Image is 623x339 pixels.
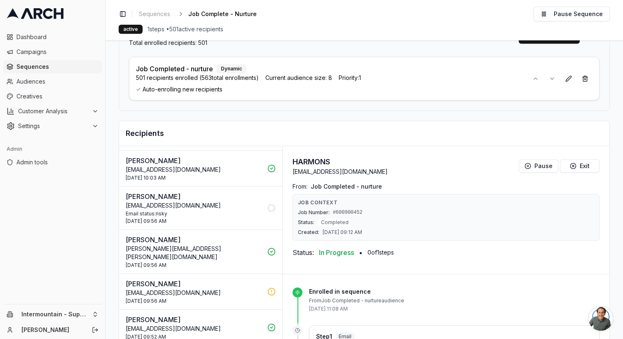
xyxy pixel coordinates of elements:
span: [DATE] 10:03 AM [126,175,166,181]
p: [EMAIL_ADDRESS][DOMAIN_NAME] [126,325,262,333]
span: [DATE] 09:56 AM [126,298,166,304]
button: [PERSON_NAME][EMAIL_ADDRESS][DOMAIN_NAME]Email status:risky[DATE] 09:56 AM [119,187,282,229]
button: Customer Analysis [3,105,102,118]
a: Creatives [3,90,102,103]
span: Completed [318,218,352,227]
p: [PERSON_NAME] [126,235,262,245]
p: Job Completed - nurture [136,64,213,74]
span: Admin tools [16,158,98,166]
p: [PERSON_NAME][EMAIL_ADDRESS][PERSON_NAME][DOMAIN_NAME] [126,245,262,261]
p: [EMAIL_ADDRESS][DOMAIN_NAME] [126,201,262,210]
span: Priority: 1 [339,74,361,82]
p: [PERSON_NAME] [126,279,262,289]
button: Settings [3,119,102,133]
div: Dynamic [216,64,246,73]
span: Campaigns [16,48,98,56]
a: Dashboard [3,30,102,44]
span: In Progress [319,248,354,257]
span: [DATE] 09:56 AM [126,218,166,224]
button: Pause Sequence [534,7,610,21]
span: Job Complete - Nurture [188,10,257,18]
span: Dashboard [16,33,98,41]
span: Current audience size: 8 [265,74,332,82]
span: Status: [298,219,314,226]
p: [DATE] 11:08 AM [309,306,600,312]
p: [PERSON_NAME] [126,192,262,201]
div: active [119,25,143,34]
a: Sequences [136,8,173,20]
span: Customer Analysis [18,107,89,115]
span: Settings [18,122,89,130]
h3: HARMONS [293,156,388,168]
span: 0 of 1 steps [368,248,394,257]
span: [DATE] 09:56 AM [126,262,166,269]
span: Job Completed - nurture [311,182,382,191]
p: [EMAIL_ADDRESS][DOMAIN_NAME] [126,289,262,297]
span: Auto-enrolling new recipients [136,85,522,94]
a: [PERSON_NAME] [21,326,83,334]
span: Creatives [16,92,98,101]
span: Job Number: [298,209,330,216]
span: Status: [293,248,314,257]
p: [PERSON_NAME] [126,156,262,166]
span: Audiences [16,77,98,86]
p: From Job Completed - nurture audience [309,297,600,304]
a: Audiences [3,75,102,88]
span: 1 steps • 501 active recipients [148,25,223,33]
a: Open chat [588,306,613,331]
span: 501 recipients enrolled [136,74,259,82]
span: Created: [298,229,319,236]
button: Log out [89,324,101,336]
p: Job Context [298,199,594,206]
a: Admin tools [3,156,102,169]
p: [EMAIL_ADDRESS][DOMAIN_NAME] [126,166,262,174]
span: #600900452 [333,209,363,216]
p: Total enrolled recipients: 501 [129,39,207,47]
button: [PERSON_NAME][PERSON_NAME][EMAIL_ADDRESS][PERSON_NAME][DOMAIN_NAME][DATE] 09:56 AM [119,230,282,274]
button: [PERSON_NAME][EMAIL_ADDRESS][DOMAIN_NAME][DATE] 09:56 AM [119,274,282,309]
div: Admin [3,143,102,156]
a: Campaigns [3,45,102,58]
p: Enrolled in sequence [309,288,600,296]
h2: Recipients [126,128,603,139]
span: ( 563 total enrollments) [198,74,259,81]
span: Intermountain - Superior Water & Air [21,311,89,318]
div: Email status: risky [126,210,262,217]
span: [DATE] 09:12 AM [323,229,362,236]
button: [PERSON_NAME][EMAIL_ADDRESS][DOMAIN_NAME][DATE] 10:03 AM [119,151,282,186]
span: Sequences [139,10,170,18]
button: Pause [519,159,558,173]
nav: breadcrumb [136,8,270,20]
span: Sequences [16,63,98,71]
p: [EMAIL_ADDRESS][DOMAIN_NAME] [293,168,388,176]
a: Sequences [3,60,102,73]
span: • [359,248,363,257]
button: Exit [560,159,600,173]
p: [PERSON_NAME] [126,315,262,325]
span: From: [293,182,307,191]
button: Intermountain - Superior Water & Air [3,308,102,321]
